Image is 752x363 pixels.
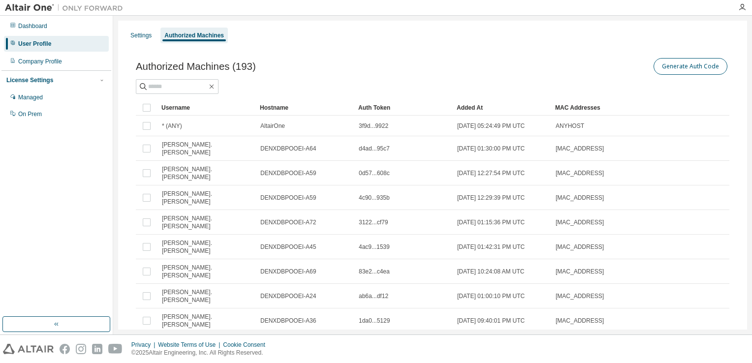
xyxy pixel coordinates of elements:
[359,317,390,325] span: 1da0...5129
[260,100,350,116] div: Hostname
[92,344,102,354] img: linkedin.svg
[358,100,449,116] div: Auth Token
[108,344,123,354] img: youtube.svg
[162,313,251,329] span: [PERSON_NAME].[PERSON_NAME]
[359,268,390,275] span: 83e2...c4ea
[359,218,388,226] span: 3122...cf79
[457,317,525,325] span: [DATE] 09:40:01 PM UTC
[556,218,604,226] span: [MAC_ADDRESS]
[457,100,547,116] div: Added At
[223,341,271,349] div: Cookie Consent
[130,31,152,39] div: Settings
[556,194,604,202] span: [MAC_ADDRESS]
[359,145,390,152] span: d4ad...95c7
[260,317,316,325] span: DENXDBPOOEI-A36
[18,22,47,30] div: Dashboard
[457,169,525,177] span: [DATE] 12:27:54 PM UTC
[556,243,604,251] span: [MAC_ADDRESS]
[162,190,251,206] span: [PERSON_NAME].[PERSON_NAME]
[6,76,53,84] div: License Settings
[3,344,54,354] img: altair_logo.svg
[131,341,158,349] div: Privacy
[359,169,390,177] span: 0d57...608c
[555,100,621,116] div: MAC Addresses
[359,122,388,130] span: 3f9d...9922
[162,264,251,279] span: [PERSON_NAME].[PERSON_NAME]
[457,194,525,202] span: [DATE] 12:29:39 PM UTC
[161,100,252,116] div: Username
[457,292,525,300] span: [DATE] 01:00:10 PM UTC
[136,61,256,72] span: Authorized Machines (193)
[18,58,62,65] div: Company Profile
[556,268,604,275] span: [MAC_ADDRESS]
[457,145,525,152] span: [DATE] 01:30:00 PM UTC
[260,243,316,251] span: DENXDBPOOEI-A45
[164,31,224,39] div: Authorized Machines
[162,122,182,130] span: * (ANY)
[359,292,388,300] span: ab6a...df12
[60,344,70,354] img: facebook.svg
[18,40,51,48] div: User Profile
[654,58,727,75] button: Generate Auth Code
[162,165,251,181] span: [PERSON_NAME].[PERSON_NAME]
[162,141,251,156] span: [PERSON_NAME].[PERSON_NAME]
[359,243,390,251] span: 4ac9...1539
[158,341,223,349] div: Website Terms of Use
[18,110,42,118] div: On Prem
[457,243,525,251] span: [DATE] 01:42:31 PM UTC
[556,145,604,152] span: [MAC_ADDRESS]
[260,218,316,226] span: DENXDBPOOEI-A72
[260,169,316,177] span: DENXDBPOOEI-A59
[131,349,271,357] p: © 2025 Altair Engineering, Inc. All Rights Reserved.
[162,288,251,304] span: [PERSON_NAME].[PERSON_NAME]
[162,239,251,255] span: [PERSON_NAME].[PERSON_NAME]
[359,194,390,202] span: 4c90...935b
[457,218,525,226] span: [DATE] 01:15:36 PM UTC
[5,3,128,13] img: Altair One
[556,292,604,300] span: [MAC_ADDRESS]
[457,268,525,275] span: [DATE] 10:24:08 AM UTC
[76,344,86,354] img: instagram.svg
[162,214,251,230] span: [PERSON_NAME].[PERSON_NAME]
[260,194,316,202] span: DENXDBPOOEI-A59
[556,169,604,177] span: [MAC_ADDRESS]
[18,93,43,101] div: Managed
[457,122,525,130] span: [DATE] 05:24:49 PM UTC
[260,292,316,300] span: DENXDBPOOEI-A24
[260,122,285,130] span: AltairOne
[260,268,316,275] span: DENXDBPOOEI-A69
[260,145,316,152] span: DENXDBPOOEI-A64
[556,317,604,325] span: [MAC_ADDRESS]
[556,122,584,130] span: ANYHOST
